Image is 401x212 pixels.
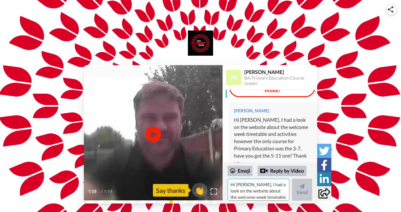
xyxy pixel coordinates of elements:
div: Emoji [228,166,253,176]
button: Send [292,179,312,201]
span: 1:19 [88,188,99,195]
span: 1:19 [104,188,115,195]
div: Reply by Video [260,167,268,175]
div: Reply by Video [258,166,306,176]
div: [PERSON_NAME] [244,69,317,75]
img: University of Bedfordshire logo [188,31,213,56]
span: / [101,188,103,195]
div: BA Primary Education Course Leader [244,75,317,86]
div: [PERSON_NAME] [234,108,312,114]
button: 👏 [192,183,207,197]
img: ic_share.svg [388,6,393,13]
div: Hi [PERSON_NAME], I had a look on the website about the welcome week timetable and activities how... [234,116,312,167]
div: Say thanks [153,184,189,197]
span: 👏 [192,185,207,195]
img: Profile Image [226,70,241,85]
img: Full screen [211,188,217,195]
div: CC [211,69,219,75]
